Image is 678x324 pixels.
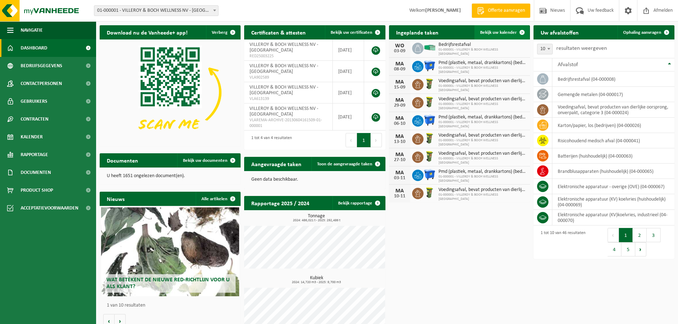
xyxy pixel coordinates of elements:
span: Documenten [21,164,51,181]
h2: Uw afvalstoffen [534,25,586,39]
img: WB-1100-HPE-BE-01 [424,169,436,181]
div: 10-11 [393,194,407,199]
span: Gebruikers [21,92,47,110]
span: Voedingsafval, bevat producten van dierlijke oorsprong, onverpakt, categorie 3 [438,151,526,156]
h3: Kubiek [248,276,385,284]
td: risicohoudend medisch afval (04-000041) [552,133,674,148]
a: Alle artikelen [196,192,240,206]
div: 27-10 [393,158,407,163]
span: Rapportage [21,146,48,164]
span: RED25003225 [249,53,327,59]
h2: Documenten [100,153,145,167]
div: MA [393,79,407,85]
img: WB-0060-HPE-GN-50 [424,187,436,199]
a: Ophaling aanvragen [617,25,674,39]
span: VLAREMA-ARCHIVE-20130604161509-01-000001 [249,117,327,129]
div: MA [393,97,407,103]
span: 01-000001 - VILLEROY & BOCH WELLNESS [GEOGRAPHIC_DATA] [438,66,526,74]
img: WB-1100-HPE-BE-01 [424,60,436,72]
img: WB-0060-HPE-GN-50 [424,78,436,90]
h2: Certificaten & attesten [244,25,313,39]
span: 01-000001 - VILLEROY & BOCH WELLNESS [GEOGRAPHIC_DATA] [438,156,526,165]
span: VILLEROY & BOCH WELLNESS NV - [GEOGRAPHIC_DATA] [249,63,318,74]
h2: Nieuws [100,192,132,206]
span: Navigatie [21,21,43,39]
span: VLA613139 [249,96,327,102]
span: 01-000001 - VILLEROY & BOCH WELLNESS [GEOGRAPHIC_DATA] [438,102,526,111]
td: elektronische apparatuur (KV) koelvries (huishoudelijk) (04-000069) [552,194,674,210]
span: Voedingsafval, bevat producten van dierlijke oorsprong, onverpakt, categorie 3 [438,78,526,84]
span: 01-000001 - VILLEROY & BOCH WELLNESS [GEOGRAPHIC_DATA] [438,175,526,183]
span: Afvalstof [558,62,578,68]
span: Verberg [212,30,227,35]
div: 13-10 [393,139,407,144]
div: 03-09 [393,49,407,54]
span: 01-000001 - VILLEROY & BOCH WELLNESS [GEOGRAPHIC_DATA] [438,84,526,92]
h2: Aangevraagde taken [244,157,309,171]
div: 15-09 [393,85,407,90]
div: 1 tot 4 van 4 resultaten [248,132,292,148]
div: MA [393,61,407,67]
span: Pmd (plastiek, metaal, drankkartons) (bedrijven) [438,115,526,120]
td: [DATE] [333,61,364,82]
p: 1 van 10 resultaten [107,303,237,308]
a: Wat betekent de nieuwe RED-richtlijn voor u als klant? [101,207,239,296]
td: batterijen (huishoudelijk) (04-000063) [552,148,674,164]
span: 01-000001 - VILLEROY & BOCH WELLNESS [GEOGRAPHIC_DATA] [438,138,526,147]
td: [DATE] [333,103,364,131]
td: elektronische apparatuur (KV)koelvries, industrieel (04-000070) [552,210,674,225]
button: 1 [619,228,633,242]
div: 06-10 [393,121,407,126]
span: 2024: 14,720 m3 - 2025: 9,700 m3 [248,281,385,284]
div: 08-09 [393,67,407,72]
label: resultaten weergeven [556,46,607,51]
td: karton/papier, los (bedrijven) (04-000026) [552,118,674,133]
div: 03-11 [393,176,407,181]
button: Previous [346,133,357,147]
img: WB-0060-HPE-GN-50 [424,96,436,108]
span: Wat betekent de nieuwe RED-richtlijn voor u als klant? [106,277,230,290]
a: Bekijk uw certificaten [325,25,385,39]
div: MA [393,188,407,194]
span: 01-000001 - VILLEROY & BOCH WELLNESS NV - ROESELARE [94,5,219,16]
span: Bedrijfsgegevens [21,57,62,75]
button: 5 [621,242,635,256]
span: Toon de aangevraagde taken [317,162,372,166]
span: Voedingsafval, bevat producten van dierlijke oorsprong, onverpakt, categorie 3 [438,96,526,102]
span: VILLEROY & BOCH WELLNESS NV - [GEOGRAPHIC_DATA] [249,42,318,53]
a: Bekijk rapportage [332,196,385,210]
p: U heeft 1651 ongelezen document(en). [107,174,233,179]
span: Contracten [21,110,48,128]
span: Acceptatievoorwaarden [21,199,78,217]
button: Previous [608,228,619,242]
h2: Ingeplande taken [389,25,446,39]
img: Download de VHEPlus App [100,39,241,145]
span: Voedingsafval, bevat producten van dierlijke oorsprong, onverpakt, categorie 3 [438,187,526,193]
div: 1 tot 10 van 46 resultaten [537,227,585,257]
span: Bekijk uw documenten [183,158,227,163]
img: WB-1100-HPE-BE-01 [424,114,436,126]
div: MA [393,116,407,121]
span: Product Shop [21,181,53,199]
img: WB-0060-HPE-GN-50 [424,150,436,163]
span: 2024: 486,021 t - 2025: 292,486 t [248,219,385,222]
span: Contactpersonen [21,75,62,92]
img: HK-XP-30-GN-00 [424,44,436,51]
span: VILLEROY & BOCH WELLNESS NV - [GEOGRAPHIC_DATA] [249,85,318,96]
span: 01-000001 - VILLEROY & BOCH WELLNESS [GEOGRAPHIC_DATA] [438,120,526,129]
h2: Rapportage 2025 / 2024 [244,196,316,210]
span: Ophaling aanvragen [623,30,661,35]
a: Bekijk uw documenten [177,153,240,168]
h2: Download nu de Vanheede+ app! [100,25,195,39]
td: [DATE] [333,82,364,103]
td: gemengde metalen (04-000017) [552,87,674,102]
strong: [PERSON_NAME] [425,8,461,13]
span: Voedingsafval, bevat producten van dierlijke oorsprong, onverpakt, categorie 3 [438,133,526,138]
span: VILLEROY & BOCH WELLNESS NV - [GEOGRAPHIC_DATA] [249,106,318,117]
span: Pmd (plastiek, metaal, drankkartons) (bedrijven) [438,169,526,175]
span: 01-000001 - VILLEROY & BOCH WELLNESS NV - ROESELARE [94,6,218,16]
td: brandblusapparaten (huishoudelijk) (04-000065) [552,164,674,179]
img: WB-0060-HPE-GN-50 [424,132,436,144]
span: Bedrijfsrestafval [438,42,526,48]
td: [DATE] [333,39,364,61]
